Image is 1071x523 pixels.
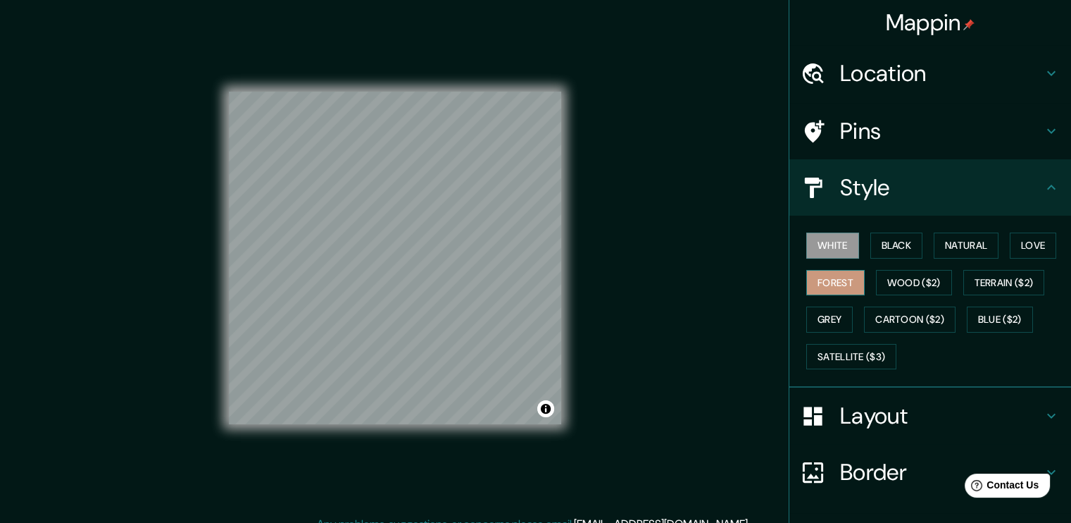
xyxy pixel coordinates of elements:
[789,45,1071,101] div: Location
[946,468,1056,507] iframe: Help widget launcher
[840,59,1043,87] h4: Location
[1010,233,1056,259] button: Love
[934,233,998,259] button: Natural
[229,92,561,424] canvas: Map
[789,159,1071,216] div: Style
[876,270,952,296] button: Wood ($2)
[789,388,1071,444] div: Layout
[840,173,1043,202] h4: Style
[840,402,1043,430] h4: Layout
[806,233,859,259] button: White
[537,400,554,417] button: Toggle attribution
[806,344,896,370] button: Satellite ($3)
[789,444,1071,500] div: Border
[870,233,923,259] button: Black
[789,103,1071,159] div: Pins
[806,270,865,296] button: Forest
[963,19,975,30] img: pin-icon.png
[886,8,975,37] h4: Mappin
[963,270,1045,296] button: Terrain ($2)
[864,307,956,333] button: Cartoon ($2)
[840,458,1043,486] h4: Border
[806,307,853,333] button: Grey
[967,307,1033,333] button: Blue ($2)
[840,117,1043,145] h4: Pins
